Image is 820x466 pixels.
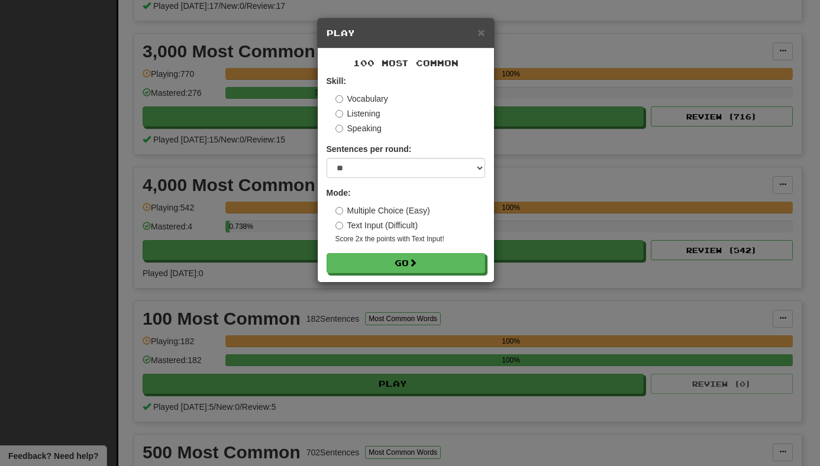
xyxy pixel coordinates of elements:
h5: Play [327,27,485,39]
button: Close [477,26,485,38]
span: × [477,25,485,39]
strong: Skill: [327,76,346,86]
button: Go [327,253,485,273]
label: Sentences per round: [327,143,412,155]
label: Listening [335,108,380,119]
input: Listening [335,110,343,118]
label: Text Input (Difficult) [335,219,418,231]
input: Multiple Choice (Easy) [335,207,343,215]
label: Multiple Choice (Easy) [335,205,430,216]
label: Vocabulary [335,93,388,105]
span: 100 Most Common [353,58,459,68]
input: Vocabulary [335,95,343,103]
input: Speaking [335,125,343,132]
label: Speaking [335,122,382,134]
small: Score 2x the points with Text Input ! [335,234,485,244]
input: Text Input (Difficult) [335,222,343,229]
strong: Mode: [327,188,351,198]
